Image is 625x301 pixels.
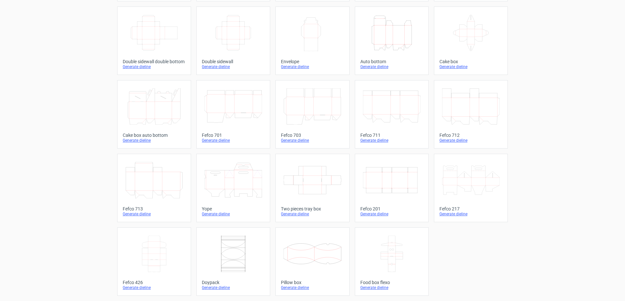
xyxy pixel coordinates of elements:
[360,280,423,285] div: Food box flexo
[275,7,349,75] a: EnvelopeGenerate dieline
[202,59,265,64] div: Double sidewall
[355,80,429,149] a: Fefco 711Generate dieline
[434,80,508,149] a: Fefco 712Generate dieline
[117,154,191,222] a: Fefco 713Generate dieline
[281,206,344,211] div: Two pieces tray box
[123,280,186,285] div: Fefco 426
[123,206,186,211] div: Fefco 713
[117,227,191,296] a: Fefco 426Generate dieline
[360,133,423,138] div: Fefco 711
[360,206,423,211] div: Fefco 201
[123,133,186,138] div: Cake box auto bottom
[439,206,502,211] div: Fefco 217
[117,7,191,75] a: Double sidewall double bottomGenerate dieline
[360,211,423,217] div: Generate dieline
[281,59,344,64] div: Envelope
[123,64,186,69] div: Generate dieline
[355,7,429,75] a: Auto bottomGenerate dieline
[360,285,423,290] div: Generate dieline
[196,80,270,149] a: Fefco 701Generate dieline
[360,59,423,64] div: Auto bottom
[202,211,265,217] div: Generate dieline
[123,138,186,143] div: Generate dieline
[202,138,265,143] div: Generate dieline
[360,64,423,69] div: Generate dieline
[275,227,349,296] a: Pillow boxGenerate dieline
[117,80,191,149] a: Cake box auto bottomGenerate dieline
[439,211,502,217] div: Generate dieline
[202,206,265,211] div: Yope
[355,227,429,296] a: Food box flexoGenerate dieline
[281,64,344,69] div: Generate dieline
[202,280,265,285] div: Doypack
[281,138,344,143] div: Generate dieline
[123,59,186,64] div: Double sidewall double bottom
[439,133,502,138] div: Fefco 712
[196,7,270,75] a: Double sidewallGenerate dieline
[360,138,423,143] div: Generate dieline
[202,64,265,69] div: Generate dieline
[434,7,508,75] a: Cake boxGenerate dieline
[281,280,344,285] div: Pillow box
[275,154,349,222] a: Two pieces tray boxGenerate dieline
[202,285,265,290] div: Generate dieline
[123,211,186,217] div: Generate dieline
[355,154,429,222] a: Fefco 201Generate dieline
[281,285,344,290] div: Generate dieline
[281,133,344,138] div: Fefco 703
[123,285,186,290] div: Generate dieline
[275,80,349,149] a: Fefco 703Generate dieline
[196,154,270,222] a: YopeGenerate dieline
[202,133,265,138] div: Fefco 701
[281,211,344,217] div: Generate dieline
[439,59,502,64] div: Cake box
[439,138,502,143] div: Generate dieline
[439,64,502,69] div: Generate dieline
[434,154,508,222] a: Fefco 217Generate dieline
[196,227,270,296] a: DoypackGenerate dieline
